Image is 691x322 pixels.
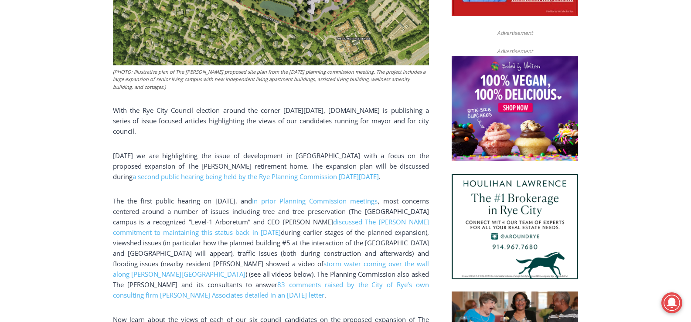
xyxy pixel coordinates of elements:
figcaption: (PHOTO: Illustrative plan of The [PERSON_NAME] proposed site plan from the [DATE] planning commis... [113,68,429,91]
a: Intern @ [DOMAIN_NAME] [210,85,422,108]
span: Advertisement [488,29,541,37]
img: Baked by Melissa [452,56,578,161]
img: Houlihan Lawrence The #1 Brokerage in Rye City [452,174,578,279]
a: a second public hearing being held by the Rye Planning Commission [DATE][DATE] [133,172,379,181]
span: . [324,291,326,299]
a: discussed The [PERSON_NAME] commitment to maintaining this status back in [DATE] [113,217,429,237]
span: The the first public hearing on [DATE], and [113,197,252,205]
a: 83 comments raised by the City of Rye’s own consulting firm [PERSON_NAME] Associates detailed in ... [113,280,429,299]
span: , most concerns centered around a number of issues including tree and tree preservation (The [GEO... [113,197,429,226]
div: "The first chef I interviewed talked about coming to [GEOGRAPHIC_DATA] from [GEOGRAPHIC_DATA] in ... [220,0,412,85]
span: [DATE] we are highlighting the issue of development in [GEOGRAPHIC_DATA] with a focus on the prop... [113,151,429,181]
a: in prior Planning Commission meetings [252,197,378,205]
span: Advertisement [488,47,541,55]
span: during earlier stages of the planned expansion), viewshed issues (in particular how the planned b... [113,228,429,289]
span: Intern @ [DOMAIN_NAME] [228,87,404,106]
span: With the Rye City Council election around the corner [DATE][DATE], [DOMAIN_NAME] is publishing a ... [113,106,429,136]
a: storm water coming over the wall along [PERSON_NAME][GEOGRAPHIC_DATA] [113,259,429,278]
span: . [379,172,381,181]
